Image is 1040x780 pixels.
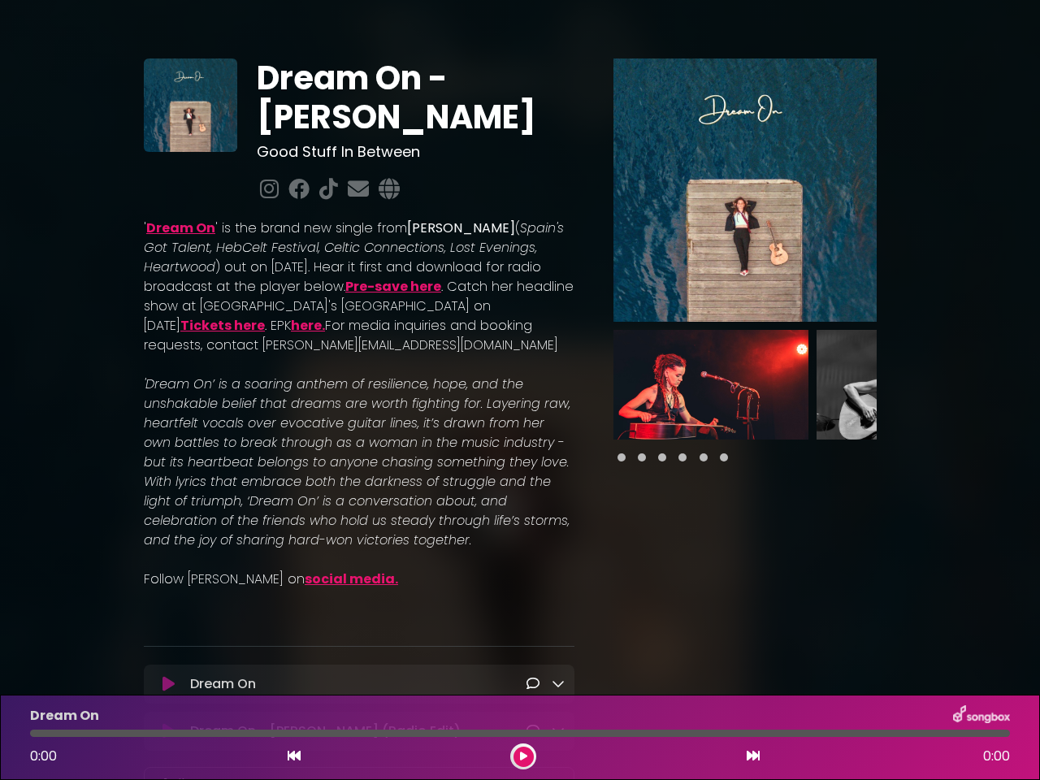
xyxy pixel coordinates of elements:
em: 'Dream On’ is a soaring anthem of resilience, hope, and the unshakable belief that dreams are wor... [144,375,570,549]
img: zbtIR3SnSVqioQpYcyXz [144,58,237,152]
img: songbox-logo-white.png [953,705,1010,726]
p: Dream On [190,674,256,694]
a: social media. [305,570,398,588]
span: 0:00 [30,747,57,765]
a: Tickets here [180,316,265,335]
img: Main Media [613,58,877,322]
strong: [PERSON_NAME] [407,219,515,237]
em: Spain's Got Talent, HebCelt Festival, Celtic Connections, Lost Evenings, Heartwood [144,219,564,276]
a: Pre-save here [345,277,441,296]
p: ' ' is the brand new single from ( ) out on [DATE]. Hear it first and download for radio broadcas... [144,219,574,355]
h3: Good Stuff In Between [257,143,575,161]
img: E0Uc4UjGR0SeRjAxU77k [817,330,1012,440]
p: Follow [PERSON_NAME] on [144,570,574,589]
span: 0:00 [983,747,1010,766]
img: 078ND394RYaCmygZEwln [613,330,808,440]
a: Dream On [146,219,215,237]
a: here. [291,316,325,335]
h1: Dream On - [PERSON_NAME] [257,58,575,136]
p: Dream On [30,706,99,726]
